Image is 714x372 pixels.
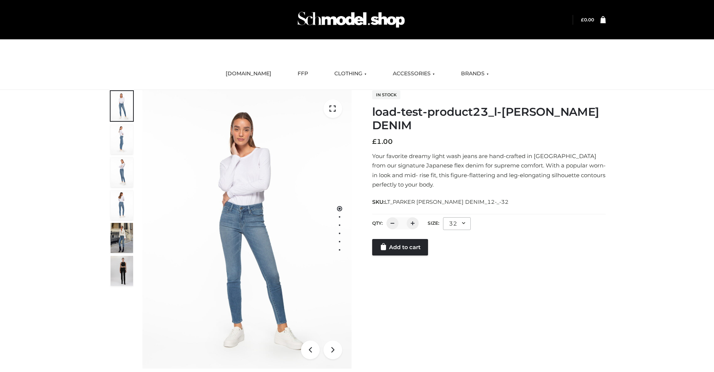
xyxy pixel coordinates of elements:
[372,137,377,146] span: £
[372,220,383,226] label: QTY:
[581,17,584,22] span: £
[111,124,133,154] img: 2001KLX-Ava-skinny-cove-4-scaled_4636a833-082b-4702-abec-fd5bf279c4fc.jpg
[295,5,407,34] img: Schmodel Admin 964
[443,217,471,230] div: 32
[372,90,400,99] span: In stock
[372,239,428,255] a: Add to cart
[292,66,314,82] a: FFP
[385,199,509,205] span: LT_PARKER [PERSON_NAME] DENIM_12-_-32
[111,157,133,187] img: 2001KLX-Ava-skinny-cove-3-scaled_eb6bf915-b6b9-448f-8c6c-8cabb27fd4b2.jpg
[455,66,494,82] a: BRANDS
[372,137,393,146] bdi: 1.00
[329,66,372,82] a: CLOTHING
[581,17,594,22] bdi: 0.00
[372,151,606,190] p: Your favorite dreamy light wash jeans are hand-crafted in [GEOGRAPHIC_DATA] from our signature Ja...
[142,90,352,369] img: 2001KLX-Ava-skinny-cove-1-scaled_9b141654-9513-48e5-b76c-3dc7db129200
[111,223,133,253] img: Bowery-Skinny_Cove-1.jpg
[111,91,133,121] img: 2001KLX-Ava-skinny-cove-1-scaled_9b141654-9513-48e5-b76c-3dc7db129200.jpg
[372,105,606,132] h1: load-test-product23_l-[PERSON_NAME] DENIM
[111,256,133,286] img: 49df5f96394c49d8b5cbdcda3511328a.HD-1080p-2.5Mbps-49301101_thumbnail.jpg
[220,66,277,82] a: [DOMAIN_NAME]
[387,66,440,82] a: ACCESSORIES
[581,17,594,22] a: £0.00
[428,220,439,226] label: Size:
[372,197,509,206] span: SKU:
[111,190,133,220] img: 2001KLX-Ava-skinny-cove-2-scaled_32c0e67e-5e94-449c-a916-4c02a8c03427.jpg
